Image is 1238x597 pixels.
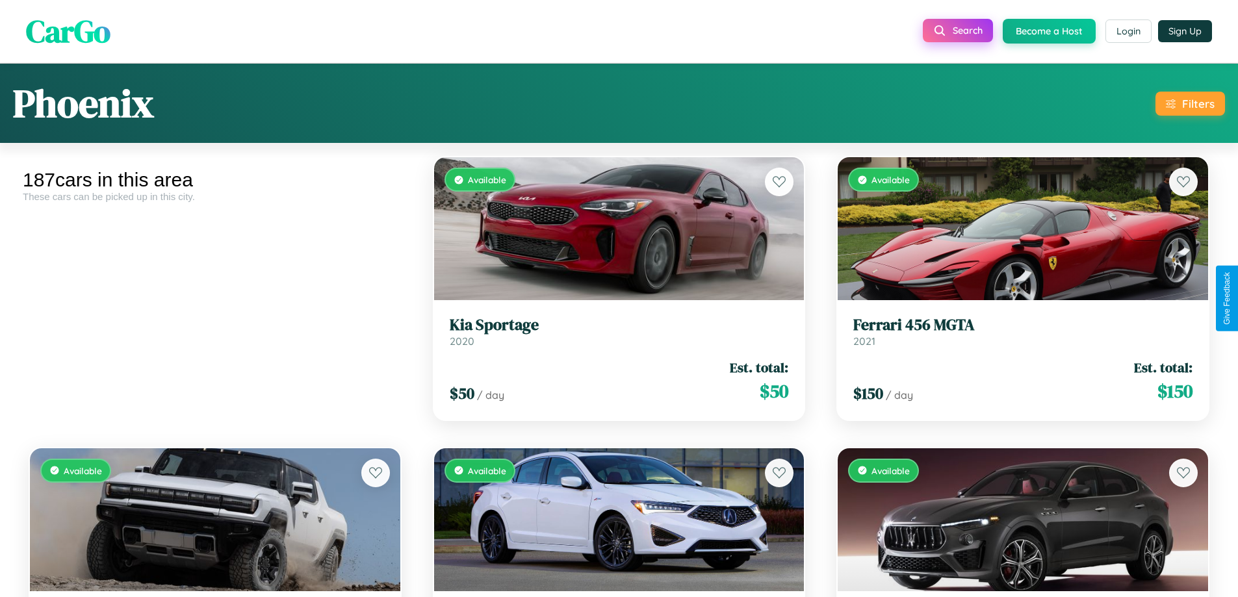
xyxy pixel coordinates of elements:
button: Sign Up [1158,20,1212,42]
h3: Kia Sportage [450,316,789,335]
span: / day [477,388,504,401]
span: Available [468,465,506,476]
span: Available [468,174,506,185]
span: Available [871,174,910,185]
div: Filters [1182,97,1215,110]
span: $ 150 [1157,378,1193,404]
span: CarGo [26,10,110,53]
div: These cars can be picked up in this city. [23,191,407,202]
span: / day [886,388,913,401]
span: 2021 [853,335,875,348]
span: Est. total: [730,358,788,377]
span: Available [871,465,910,476]
span: $ 50 [760,378,788,404]
a: Ferrari 456 MGTA2021 [853,316,1193,348]
div: Give Feedback [1222,272,1232,325]
h3: Ferrari 456 MGTA [853,316,1193,335]
span: $ 50 [450,383,474,404]
button: Filters [1155,92,1225,116]
span: $ 150 [853,383,883,404]
h1: Phoenix [13,77,154,130]
span: 2020 [450,335,474,348]
div: 187 cars in this area [23,169,407,191]
span: Search [953,25,983,36]
button: Search [923,19,993,42]
button: Login [1105,19,1152,43]
button: Become a Host [1003,19,1096,44]
a: Kia Sportage2020 [450,316,789,348]
span: Est. total: [1134,358,1193,377]
span: Available [64,465,102,476]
